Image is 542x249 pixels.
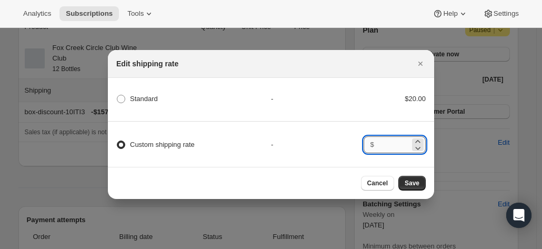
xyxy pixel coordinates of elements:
[271,94,364,104] div: -
[127,9,144,18] span: Tools
[426,6,474,21] button: Help
[66,9,113,18] span: Subscriptions
[413,56,428,71] button: Close
[398,176,426,191] button: Save
[443,9,457,18] span: Help
[506,203,531,228] div: Open Intercom Messenger
[116,58,178,69] h2: Edit shipping rate
[121,6,160,21] button: Tools
[271,140,364,150] div: -
[17,6,57,21] button: Analytics
[130,141,195,148] span: Custom shipping rate
[370,141,374,148] span: $
[405,179,419,187] span: Save
[59,6,119,21] button: Subscriptions
[367,179,388,187] span: Cancel
[130,95,158,103] span: Standard
[494,9,519,18] span: Settings
[23,9,51,18] span: Analytics
[477,6,525,21] button: Settings
[361,176,394,191] button: Cancel
[364,94,426,104] div: $20.00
